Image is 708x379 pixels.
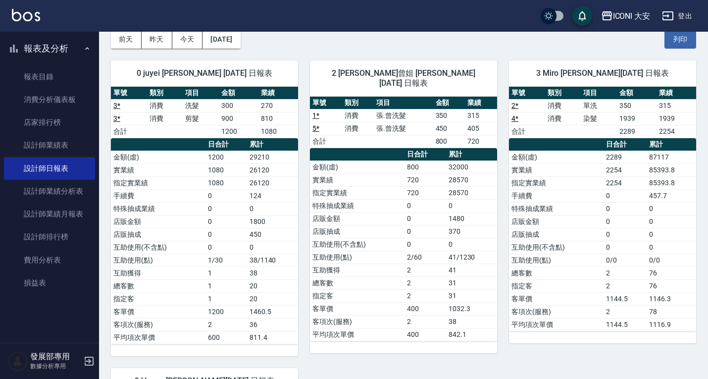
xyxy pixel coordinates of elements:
a: 設計師排行榜 [4,225,95,248]
th: 項目 [581,87,617,100]
td: 1200 [205,305,247,318]
td: 0 [205,202,247,215]
td: 76 [647,279,696,292]
img: Logo [12,9,40,21]
td: 金額(虛) [509,151,604,163]
td: 85393.8 [647,163,696,176]
td: 0 [247,202,298,215]
td: 38 [446,315,497,328]
td: 0 [446,199,497,212]
td: 實業績 [310,173,405,186]
th: 類別 [545,87,581,100]
td: 20 [247,292,298,305]
button: save [572,6,592,26]
td: 平均項次單價 [111,331,205,344]
td: 客項次(服務) [111,318,205,331]
table: a dense table [111,87,298,138]
td: 36 [247,318,298,331]
td: 400 [405,302,446,315]
td: 85393.8 [647,176,696,189]
td: 店販金額 [111,215,205,228]
td: 350 [617,99,657,112]
td: 店販抽成 [509,228,604,241]
td: 41 [446,264,497,276]
td: 剪髮 [183,112,219,125]
button: [DATE] [202,30,240,49]
td: 26120 [247,163,298,176]
td: 0 [205,228,247,241]
td: 總客數 [111,279,205,292]
th: 單號 [509,87,545,100]
td: 0 [647,228,696,241]
td: 指定客 [111,292,205,305]
td: 2 [405,315,446,328]
a: 設計師業績分析表 [4,180,95,203]
td: 平均項次單價 [310,328,405,341]
td: 1116.9 [647,318,696,331]
td: 2 [405,289,446,302]
td: 指定客 [310,289,405,302]
td: 金額(虛) [310,161,405,173]
td: 1800 [247,215,298,228]
td: 0 [604,189,647,202]
td: 互助使用(不含點) [509,241,604,254]
td: 客單價 [111,305,205,318]
td: 38/1140 [247,254,298,267]
td: 2254 [604,176,647,189]
td: 31 [446,276,497,289]
div: ICONI 大安 [613,10,651,22]
td: 1144.5 [604,318,647,331]
td: 800 [405,161,446,173]
td: 店販金額 [310,212,405,225]
td: 38 [247,267,298,279]
td: 1/30 [205,254,247,267]
td: 720 [465,135,497,148]
td: 2289 [617,125,657,138]
td: 平均項次單價 [509,318,604,331]
th: 業績 [465,97,497,109]
th: 類別 [342,97,374,109]
a: 設計師業績表 [4,134,95,157]
td: 405 [465,122,497,135]
span: 2 [PERSON_NAME]曾姐 [PERSON_NAME] [DATE] 日報表 [322,68,485,88]
td: 消費 [342,122,374,135]
td: 合計 [310,135,342,148]
td: 互助獲得 [111,267,205,279]
td: 互助使用(不含點) [310,238,405,251]
td: 互助使用(點) [509,254,604,267]
td: 26120 [247,176,298,189]
button: 登出 [658,7,696,25]
td: 2289 [604,151,647,163]
td: 0 [405,238,446,251]
td: 0 [405,225,446,238]
td: 2 [205,318,247,331]
td: 1144.5 [604,292,647,305]
table: a dense table [310,97,497,148]
button: ICONI 大安 [597,6,655,26]
td: 2 [405,264,446,276]
th: 累計 [446,148,497,161]
table: a dense table [509,138,696,331]
td: 手續費 [509,189,604,202]
a: 消費分析儀表板 [4,88,95,111]
td: 消費 [545,112,581,125]
td: 1 [205,267,247,279]
td: 0/0 [647,254,696,267]
td: 31 [446,289,497,302]
td: 手續費 [111,189,205,202]
td: 客單價 [509,292,604,305]
td: 720 [405,186,446,199]
a: 損益表 [4,271,95,294]
td: 370 [446,225,497,238]
td: 810 [258,112,298,125]
td: 0 [647,202,696,215]
td: 1460.5 [247,305,298,318]
td: 2 [604,279,647,292]
td: 店販抽成 [310,225,405,238]
th: 日合計 [604,138,647,151]
td: 互助獲得 [310,264,405,276]
th: 類別 [147,87,183,100]
th: 項目 [183,87,219,100]
table: a dense table [509,87,696,138]
td: 1939 [657,112,696,125]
